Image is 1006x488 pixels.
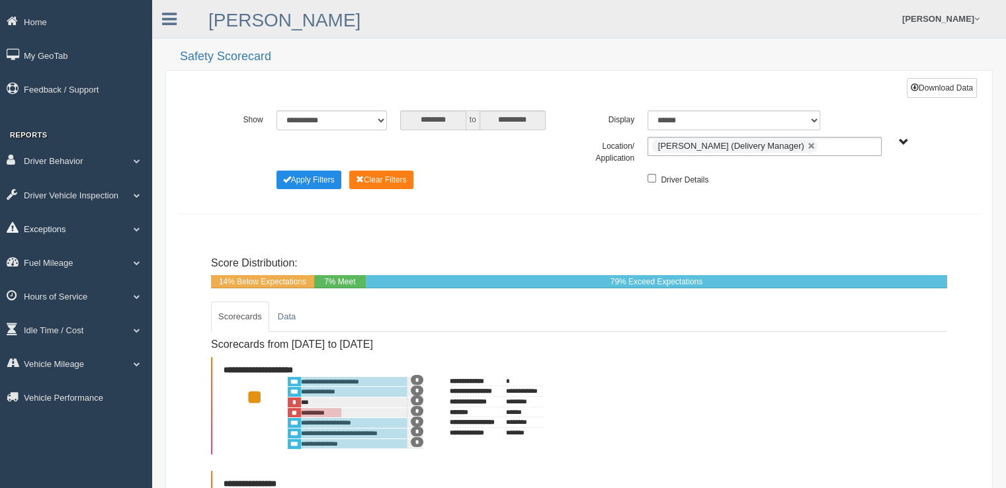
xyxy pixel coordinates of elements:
span: to [466,110,480,130]
h4: Score Distribution: [211,257,947,269]
a: Data [271,302,303,332]
button: Download Data [907,78,977,98]
span: 79% Exceed Expectations [610,277,702,286]
span: 7% Meet Expectations [317,277,362,300]
a: Scorecards [211,302,269,332]
button: Change Filter Options [276,171,341,189]
span: 14% Below Expectations [219,277,306,286]
label: Show [208,110,270,126]
label: Driver Details [661,171,708,186]
span: [PERSON_NAME] (Delivery Manager) [658,141,804,151]
label: Display [579,110,641,126]
label: Location/ Application [579,137,642,164]
h4: Scorecards from [DATE] to [DATE] [211,339,608,350]
a: [PERSON_NAME] [208,10,360,30]
h2: Safety Scorecard [180,50,993,63]
button: Change Filter Options [349,171,413,189]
